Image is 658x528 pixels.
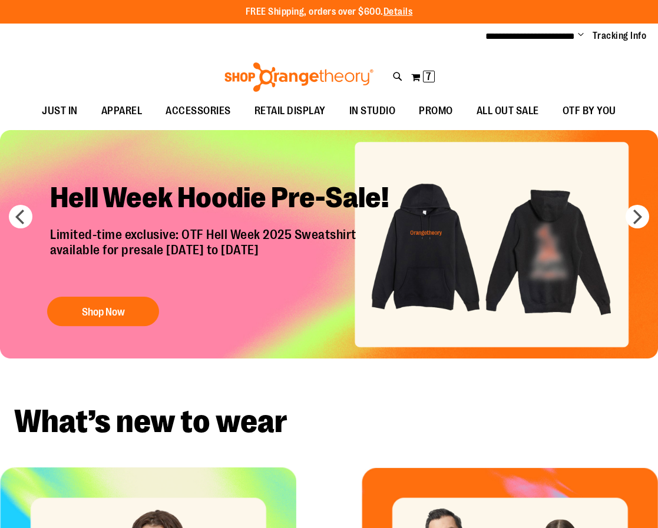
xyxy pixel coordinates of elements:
h2: What’s new to wear [14,406,644,438]
span: 7 [426,71,431,82]
span: OTF BY YOU [563,98,616,124]
button: prev [9,205,32,228]
p: FREE Shipping, orders over $600. [246,5,413,19]
h2: Hell Week Hoodie Pre-Sale! [41,171,409,227]
img: Shop Orangetheory [223,62,375,92]
p: Limited-time exclusive: OTF Hell Week 2025 Sweatshirt available for presale [DATE] to [DATE] [41,227,409,285]
a: Hell Week Hoodie Pre-Sale! Limited-time exclusive: OTF Hell Week 2025 Sweatshirtavailable for pre... [41,171,409,332]
span: ACCESSORIES [166,98,231,124]
span: IN STUDIO [349,98,396,124]
button: next [626,205,649,228]
span: APPAREL [101,98,143,124]
span: JUST IN [42,98,78,124]
button: Shop Now [47,297,159,326]
a: Details [383,6,413,17]
a: Tracking Info [593,29,647,42]
span: ALL OUT SALE [477,98,539,124]
button: Account menu [578,30,584,42]
span: PROMO [419,98,453,124]
span: RETAIL DISPLAY [254,98,326,124]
